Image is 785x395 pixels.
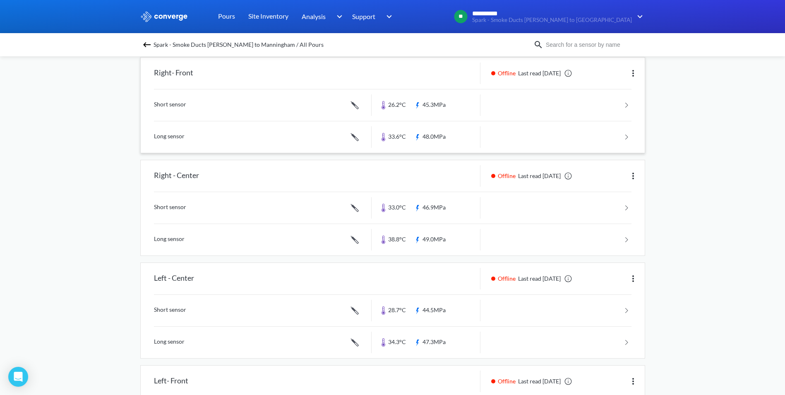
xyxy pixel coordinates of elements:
img: more.svg [628,171,638,181]
img: downArrow.svg [331,12,344,22]
img: more.svg [628,274,638,284]
div: Last read [DATE] [487,69,575,78]
div: Open Intercom Messenger [8,367,28,387]
img: downArrow.svg [381,12,394,22]
img: backspace.svg [142,40,152,50]
div: Left- Front [154,371,188,392]
span: Offline [498,69,518,78]
div: Last read [DATE] [487,377,575,386]
img: logo_ewhite.svg [140,11,188,22]
img: more.svg [628,68,638,78]
img: downArrow.svg [632,12,645,22]
div: Left - Center [154,268,194,289]
div: Last read [DATE] [487,171,575,181]
input: Search for a sensor by name [543,40,643,49]
span: Offline [498,171,518,181]
div: Right - Center [154,165,199,187]
img: icon-search.svg [533,40,543,50]
img: more.svg [628,376,638,386]
div: Right- Front [154,63,193,84]
span: Support [352,11,375,22]
span: Offline [498,377,518,386]
div: Last read [DATE] [487,274,575,283]
span: Spark - Smoke Ducts [PERSON_NAME] to [GEOGRAPHIC_DATA] [472,17,632,23]
span: Spark - Smoke Ducts [PERSON_NAME] to Manningham / All Pours [154,39,324,51]
span: Analysis [302,11,326,22]
span: Offline [498,274,518,283]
